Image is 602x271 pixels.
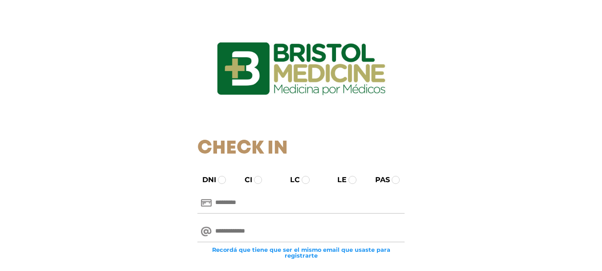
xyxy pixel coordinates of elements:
[197,138,405,160] h1: Check In
[282,175,300,185] label: LC
[237,175,252,185] label: CI
[194,175,216,185] label: DNI
[197,247,405,258] small: Recordá que tiene que ser el mismo email que usaste para registrarte
[181,11,422,127] img: logo_ingresarbristol.jpg
[367,175,390,185] label: PAS
[329,175,347,185] label: LE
